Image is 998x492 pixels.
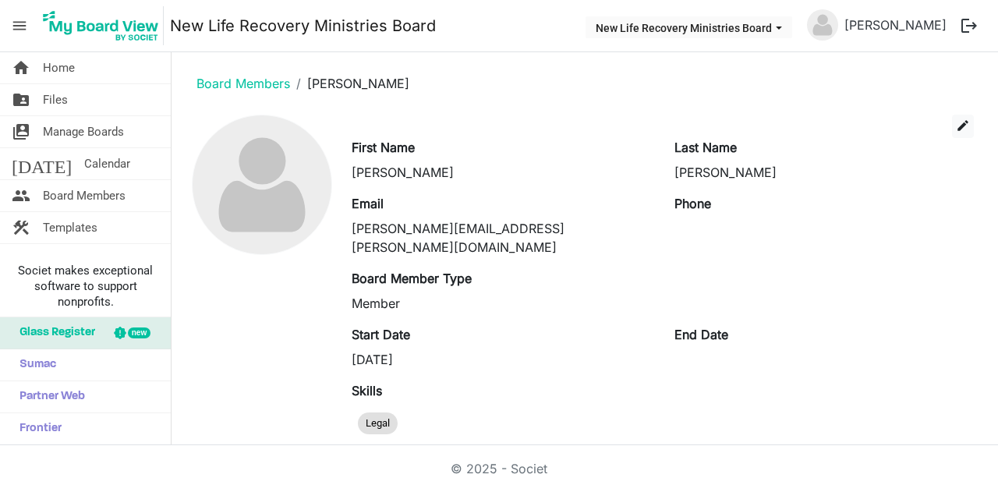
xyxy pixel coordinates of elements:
[12,148,72,179] span: [DATE]
[43,116,124,147] span: Manage Boards
[7,263,164,310] span: Societ makes exceptional software to support nonprofits.
[38,6,170,45] a: My Board View Logo
[352,138,415,157] label: First Name
[953,9,986,42] button: logout
[352,194,384,213] label: Email
[674,163,974,182] div: [PERSON_NAME]
[43,84,68,115] span: Files
[5,11,34,41] span: menu
[196,76,290,91] a: Board Members
[807,9,838,41] img: no-profile-picture.svg
[956,119,970,133] span: edit
[12,52,30,83] span: home
[352,350,651,369] div: [DATE]
[38,6,164,45] img: My Board View Logo
[12,381,85,412] span: Partner Web
[12,212,30,243] span: construction
[674,325,728,344] label: End Date
[43,212,97,243] span: Templates
[352,219,651,257] div: [PERSON_NAME][EMAIL_ADDRESS][PERSON_NAME][DOMAIN_NAME]
[170,10,436,41] a: New Life Recovery Ministries Board
[84,148,130,179] span: Calendar
[12,413,62,444] span: Frontier
[838,9,953,41] a: [PERSON_NAME]
[352,381,382,400] label: Skills
[12,349,56,381] span: Sumac
[952,115,974,138] button: edit
[451,461,547,476] a: © 2025 - Societ
[352,294,651,313] div: Member
[674,138,737,157] label: Last Name
[586,16,792,38] button: New Life Recovery Ministries Board dropdownbutton
[12,317,95,349] span: Glass Register
[193,115,331,254] img: no-profile-picture.svg
[12,84,30,115] span: folder_shared
[12,116,30,147] span: switch_account
[352,163,651,182] div: [PERSON_NAME]
[128,327,150,338] div: new
[290,74,409,93] li: [PERSON_NAME]
[352,325,410,344] label: Start Date
[43,52,75,83] span: Home
[12,180,30,211] span: people
[43,180,126,211] span: Board Members
[352,269,472,288] label: Board Member Type
[674,194,711,213] label: Phone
